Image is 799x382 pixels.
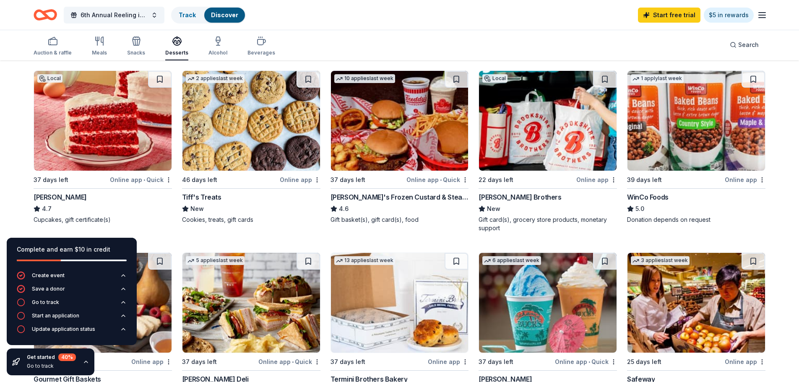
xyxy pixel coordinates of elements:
a: Image for Brookshire BrothersLocal22 days leftOnline app[PERSON_NAME] BrothersNewGift card(s), gr... [479,70,617,232]
button: Meals [92,33,107,60]
div: Online app [576,174,617,185]
div: Gift card(s), grocery store products, monetary support [479,216,617,232]
div: 25 days left [627,357,661,367]
img: Image for Safeway [627,253,765,353]
img: Image for Bahama Buck's [479,253,617,353]
div: 5 applies last week [186,256,245,265]
a: Image for Tiff's Treats2 applieslast week46 days leftOnline appTiff's TreatsNewCookies, treats, g... [182,70,320,224]
button: Desserts [165,33,188,60]
span: 6th Annual Reeling in the Cure Bass Tournament at [GEOGRAPHIC_DATA] [81,10,148,20]
div: [PERSON_NAME] Brothers [479,192,561,202]
div: Get started [27,353,76,361]
div: Complete and earn $10 in credit [17,244,127,255]
div: 37 days left [479,357,513,367]
div: 37 days left [331,175,365,185]
div: 1 apply last week [631,74,684,83]
div: 10 applies last week [334,74,395,83]
div: [PERSON_NAME]'s Frozen Custard & Steakburgers [331,192,469,202]
img: Image for McAlister's Deli [182,253,320,353]
div: Save a donor [32,286,65,292]
div: Online app [131,356,172,367]
div: Donation depends on request [627,216,765,224]
div: Auction & raffle [34,49,72,56]
button: Start an application [17,312,127,325]
a: Image for Freddy's Frozen Custard & Steakburgers10 applieslast week37 days leftOnline app•Quick[P... [331,70,469,224]
div: 37 days left [182,357,217,367]
div: Tiff's Treats [182,192,221,202]
span: 4.6 [339,204,349,214]
div: Meals [92,49,107,56]
span: 5.0 [635,204,644,214]
span: New [190,204,204,214]
span: • [588,359,590,365]
a: Start free trial [638,8,700,23]
div: Online app [725,356,765,367]
div: 2 applies last week [186,74,245,83]
div: Update application status [32,326,95,333]
div: Local [482,74,508,83]
div: Go to track [32,299,59,306]
div: Create event [32,272,65,279]
div: Gift basket(s), gift card(s), food [331,216,469,224]
div: [PERSON_NAME] [34,192,87,202]
button: Create event [17,271,127,285]
button: Go to track [17,298,127,312]
a: Image for Susie CakesLocal37 days leftOnline app•Quick[PERSON_NAME]4.7Cupcakes, gift certificate(s) [34,70,172,224]
div: Online app Quick [555,356,617,367]
span: • [143,177,145,183]
button: Alcohol [208,33,227,60]
img: Image for Brookshire Brothers [479,71,617,171]
button: Beverages [247,33,275,60]
button: Update application status [17,325,127,338]
div: Alcohol [208,49,227,56]
span: • [292,359,294,365]
img: Image for Tiff's Treats [182,71,320,171]
div: 39 days left [627,175,662,185]
img: Image for Susie Cakes [34,71,172,171]
div: Cupcakes, gift certificate(s) [34,216,172,224]
div: Online app [725,174,765,185]
div: 37 days left [331,357,365,367]
div: Online app Quick [110,174,172,185]
div: 46 days left [182,175,217,185]
button: TrackDiscover [171,7,246,23]
span: 4.7 [42,204,52,214]
button: Auction & raffle [34,33,72,60]
button: Search [723,36,765,53]
div: Go to track [27,363,76,369]
div: Online app [428,356,468,367]
div: 37 days left [34,175,68,185]
div: Online app Quick [406,174,468,185]
img: Image for Freddy's Frozen Custard & Steakburgers [331,71,468,171]
div: Online app Quick [258,356,320,367]
div: Cookies, treats, gift cards [182,216,320,224]
div: Snacks [127,49,145,56]
div: 3 applies last week [631,256,690,265]
button: Save a donor [17,285,127,298]
img: Image for WinCo Foods [627,71,765,171]
a: Track [179,11,196,18]
span: • [440,177,442,183]
a: $5 in rewards [704,8,754,23]
div: Online app [280,174,320,185]
div: 6 applies last week [482,256,541,265]
a: Discover [211,11,238,18]
div: 13 applies last week [334,256,395,265]
div: Beverages [247,49,275,56]
button: 6th Annual Reeling in the Cure Bass Tournament at [GEOGRAPHIC_DATA] [64,7,164,23]
button: Snacks [127,33,145,60]
div: Desserts [165,49,188,56]
div: 22 days left [479,175,513,185]
div: Start an application [32,312,79,319]
div: Local [37,74,62,83]
span: Search [738,40,759,50]
div: WinCo Foods [627,192,669,202]
img: Image for Termini Brothers Bakery [331,253,468,353]
a: Image for WinCo Foods1 applylast week39 days leftOnline appWinCo Foods5.0Donation depends on request [627,70,765,224]
div: 40 % [58,353,76,361]
a: Home [34,5,57,25]
span: New [487,204,500,214]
